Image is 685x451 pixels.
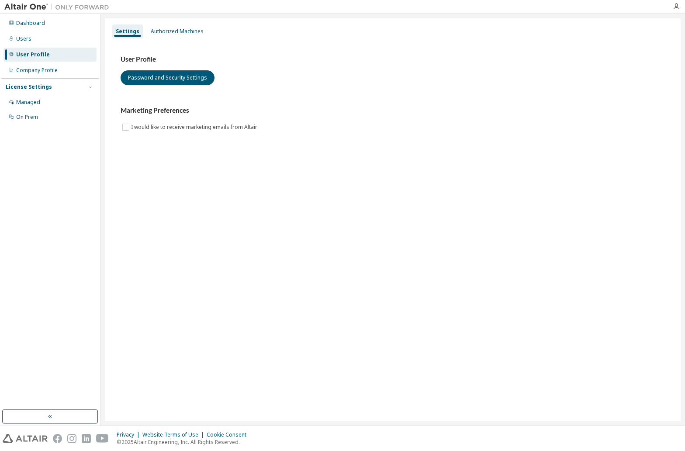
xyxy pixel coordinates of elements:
p: © 2025 Altair Engineering, Inc. All Rights Reserved. [117,438,252,446]
img: youtube.svg [96,434,109,443]
div: Dashboard [16,20,45,27]
div: Privacy [117,431,142,438]
div: Cookie Consent [207,431,252,438]
img: facebook.svg [53,434,62,443]
h3: Marketing Preferences [121,106,665,115]
h3: User Profile [121,55,665,64]
div: Users [16,35,31,42]
img: linkedin.svg [82,434,91,443]
div: Authorized Machines [151,28,204,35]
img: altair_logo.svg [3,434,48,443]
div: On Prem [16,114,38,121]
img: Altair One [4,3,114,11]
button: Password and Security Settings [121,70,214,85]
div: License Settings [6,83,52,90]
div: Managed [16,99,40,106]
div: Website Terms of Use [142,431,207,438]
div: Settings [116,28,139,35]
img: instagram.svg [67,434,76,443]
label: I would like to receive marketing emails from Altair [131,122,259,132]
div: Company Profile [16,67,58,74]
div: User Profile [16,51,50,58]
